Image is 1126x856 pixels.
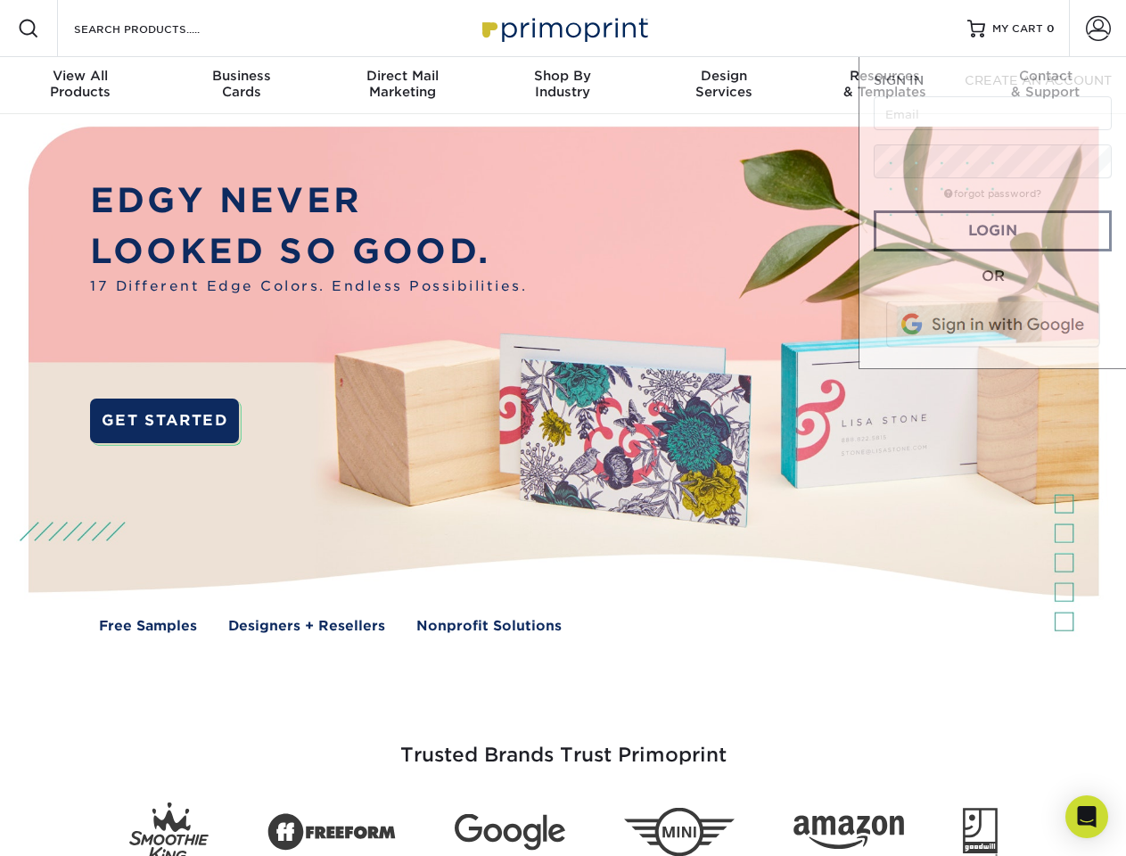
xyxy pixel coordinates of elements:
[874,96,1112,130] input: Email
[793,816,904,850] img: Amazon
[474,9,653,47] img: Primoprint
[72,18,246,39] input: SEARCH PRODUCTS.....
[90,226,527,277] p: LOOKED SO GOOD.
[455,814,565,851] img: Google
[160,68,321,100] div: Cards
[874,73,924,87] span: SIGN IN
[322,57,482,114] a: Direct MailMarketing
[963,808,998,856] img: Goodwill
[644,68,804,84] span: Design
[644,57,804,114] a: DesignServices
[90,176,527,226] p: EDGY NEVER
[482,68,643,100] div: Industry
[416,616,562,637] a: Nonprofit Solutions
[874,210,1112,251] a: Login
[965,73,1112,87] span: CREATE AN ACCOUNT
[99,616,197,637] a: Free Samples
[90,276,527,297] span: 17 Different Edge Colors. Endless Possibilities.
[482,68,643,84] span: Shop By
[992,21,1043,37] span: MY CART
[1047,22,1055,35] span: 0
[804,68,965,84] span: Resources
[160,57,321,114] a: BusinessCards
[1065,795,1108,838] div: Open Intercom Messenger
[804,68,965,100] div: & Templates
[874,266,1112,287] div: OR
[482,57,643,114] a: Shop ByIndustry
[804,57,965,114] a: Resources& Templates
[160,68,321,84] span: Business
[90,399,239,443] a: GET STARTED
[228,616,385,637] a: Designers + Resellers
[322,68,482,84] span: Direct Mail
[322,68,482,100] div: Marketing
[644,68,804,100] div: Services
[944,188,1041,200] a: forgot password?
[42,701,1085,788] h3: Trusted Brands Trust Primoprint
